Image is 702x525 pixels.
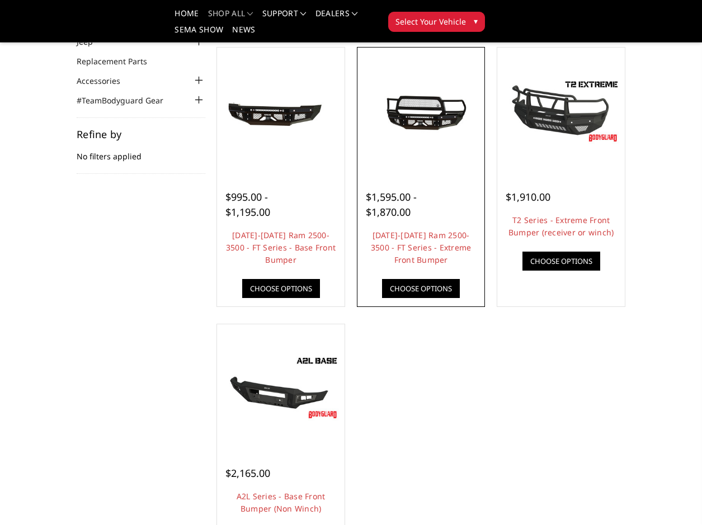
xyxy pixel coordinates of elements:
[220,327,342,449] a: A2L Series - Base Front Bumper (Non Winch) A2L Series - Base Front Bumper (Non Winch)
[232,26,255,42] a: News
[522,252,600,271] a: Choose Options
[371,230,472,265] a: [DATE]-[DATE] Ram 2500-3500 - FT Series - Extreme Front Bumper
[77,129,205,139] h5: Refine by
[226,230,336,265] a: [DATE]-[DATE] Ram 2500-3500 - FT Series - Base Front Bumper
[395,16,466,27] span: Select Your Vehicle
[474,15,478,27] span: ▾
[77,75,134,87] a: Accessories
[366,190,417,219] span: $1,595.00 - $1,870.00
[225,466,270,480] span: $2,165.00
[315,10,358,26] a: Dealers
[500,50,622,172] a: T2 Series - Extreme Front Bumper (receiver or winch) T2 Series - Extreme Front Bumper (receiver o...
[225,190,270,219] span: $995.00 - $1,195.00
[77,55,161,67] a: Replacement Parts
[237,491,326,514] a: A2L Series - Base Front Bumper (Non Winch)
[77,94,177,106] a: #TeamBodyguard Gear
[360,50,482,172] a: 2010-2018 Ram 2500-3500 - FT Series - Extreme Front Bumper 2010-2018 Ram 2500-3500 - FT Series - ...
[208,10,253,26] a: shop all
[262,10,307,26] a: Support
[508,215,614,238] a: T2 Series - Extreme Front Bumper (receiver or winch)
[175,10,199,26] a: Home
[506,190,550,204] span: $1,910.00
[220,84,342,139] img: 2010-2018 Ram 2500-3500 - FT Series - Base Front Bumper
[646,471,702,525] iframe: Chat Widget
[77,129,205,174] div: No filters applied
[175,26,223,42] a: SEMA Show
[242,279,320,298] a: Choose Options
[220,353,342,422] img: A2L Series - Base Front Bumper (Non Winch)
[500,77,622,145] img: T2 Series - Extreme Front Bumper (receiver or winch)
[220,50,342,172] a: 2010-2018 Ram 2500-3500 - FT Series - Base Front Bumper 2010-2018 Ram 2500-3500 - FT Series - Bas...
[382,279,460,298] a: Choose Options
[360,84,482,139] img: 2010-2018 Ram 2500-3500 - FT Series - Extreme Front Bumper
[388,12,485,32] button: Select Your Vehicle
